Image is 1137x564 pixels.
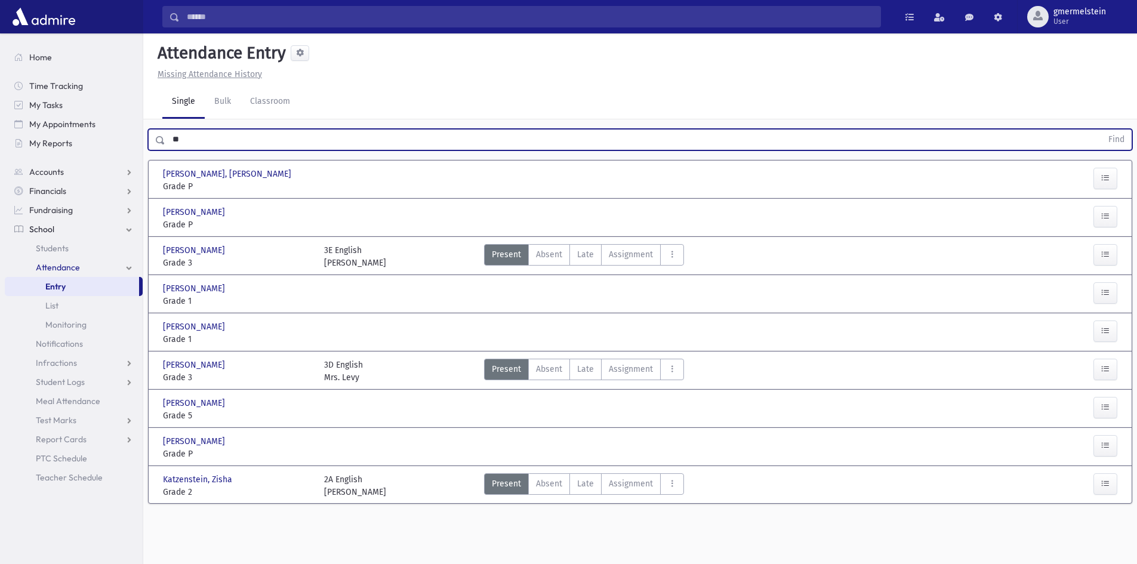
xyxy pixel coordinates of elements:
span: [PERSON_NAME] [163,282,227,295]
span: Grade 1 [163,295,312,307]
span: [PERSON_NAME] [163,206,227,218]
img: AdmirePro [10,5,78,29]
a: Bulk [205,85,241,119]
div: AttTypes [484,359,684,384]
div: 3D English Mrs. Levy [324,359,363,384]
span: Absent [536,363,562,375]
span: Grade P [163,180,312,193]
span: Teacher Schedule [36,472,103,483]
a: Infractions [5,353,143,372]
a: Meal Attendance [5,392,143,411]
span: Assignment [609,248,653,261]
span: Time Tracking [29,81,83,91]
span: Home [29,52,52,63]
a: My Tasks [5,95,143,115]
span: Late [577,363,594,375]
a: Teacher Schedule [5,468,143,487]
div: 2A English [PERSON_NAME] [324,473,386,498]
span: Fundraising [29,205,73,215]
span: Grade 3 [163,371,312,384]
span: Present [492,477,521,490]
span: Late [577,248,594,261]
span: My Appointments [29,119,95,130]
span: [PERSON_NAME], [PERSON_NAME] [163,168,294,180]
span: Grade 3 [163,257,312,269]
div: AttTypes [484,473,684,498]
span: Present [492,248,521,261]
div: AttTypes [484,244,684,269]
a: Classroom [241,85,300,119]
a: Time Tracking [5,76,143,95]
a: Entry [5,277,139,296]
span: Absent [536,477,562,490]
span: Grade 2 [163,486,312,498]
span: Notifications [36,338,83,349]
div: 3E English [PERSON_NAME] [324,244,386,269]
a: List [5,296,143,315]
a: PTC Schedule [5,449,143,468]
a: Notifications [5,334,143,353]
span: Assignment [609,363,653,375]
button: Find [1101,130,1132,150]
span: Students [36,243,69,254]
a: Fundraising [5,201,143,220]
span: [PERSON_NAME] [163,244,227,257]
a: School [5,220,143,239]
a: Missing Attendance History [153,69,262,79]
span: Grade 5 [163,409,312,422]
span: Meal Attendance [36,396,100,406]
span: [PERSON_NAME] [163,435,227,448]
a: Test Marks [5,411,143,430]
a: Accounts [5,162,143,181]
span: Assignment [609,477,653,490]
a: Home [5,48,143,67]
span: gmermelstein [1053,7,1106,17]
a: Report Cards [5,430,143,449]
u: Missing Attendance History [158,69,262,79]
span: Grade P [163,218,312,231]
span: [PERSON_NAME] [163,320,227,333]
span: Absent [536,248,562,261]
span: PTC Schedule [36,453,87,464]
span: Grade P [163,448,312,460]
input: Search [180,6,880,27]
a: Financials [5,181,143,201]
span: [PERSON_NAME] [163,359,227,371]
span: School [29,224,54,235]
a: Monitoring [5,315,143,334]
a: My Reports [5,134,143,153]
span: Katzenstein, Zisha [163,473,235,486]
span: Accounts [29,167,64,177]
a: Attendance [5,258,143,277]
span: Monitoring [45,319,87,330]
span: Financials [29,186,66,196]
span: Late [577,477,594,490]
span: Present [492,363,521,375]
span: Grade 1 [163,333,312,346]
span: My Reports [29,138,72,149]
span: Entry [45,281,66,292]
span: [PERSON_NAME] [163,397,227,409]
a: Single [162,85,205,119]
span: Report Cards [36,434,87,445]
span: User [1053,17,1106,26]
span: List [45,300,58,311]
span: My Tasks [29,100,63,110]
span: Infractions [36,357,77,368]
span: Attendance [36,262,80,273]
span: Student Logs [36,377,85,387]
a: Students [5,239,143,258]
a: Student Logs [5,372,143,392]
h5: Attendance Entry [153,43,286,63]
span: Test Marks [36,415,76,426]
a: My Appointments [5,115,143,134]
